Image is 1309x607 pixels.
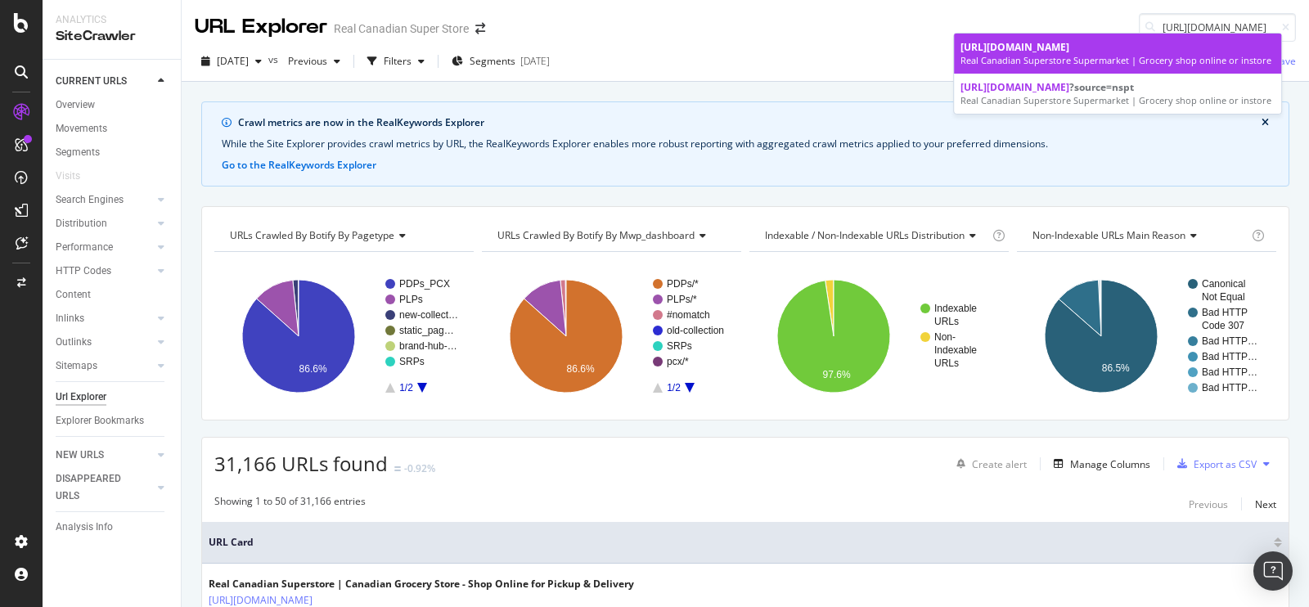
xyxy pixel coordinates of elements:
text: Indexable [934,344,977,356]
span: URLs Crawled By Botify By pagetype [230,228,394,242]
div: A chart. [749,265,1005,407]
div: Previous [1189,497,1228,511]
h4: Indexable / Non-Indexable URLs Distribution [762,223,989,249]
div: Url Explorer [56,389,106,406]
text: Bad HTTP… [1202,351,1257,362]
button: Manage Columns [1047,454,1150,474]
button: Previous [1189,494,1228,514]
div: ?source=nspt [960,80,1275,94]
div: Showing 1 to 50 of 31,166 entries [214,494,366,514]
div: CURRENT URLS [56,73,127,90]
a: Inlinks [56,310,153,327]
h4: URLs Crawled By Botify By pagetype [227,223,459,249]
text: brand-hub-… [399,340,457,352]
text: Code 307 [1202,320,1244,331]
div: Segments [56,144,100,161]
button: Filters [361,48,431,74]
svg: A chart. [1017,265,1273,407]
div: A chart. [482,265,738,407]
div: Sitemaps [56,357,97,375]
a: HTTP Codes [56,263,153,280]
div: Crawl metrics are now in the RealKeywords Explorer [238,115,1262,130]
a: CURRENT URLS [56,73,153,90]
div: Real Canadian Superstore | Canadian Grocery Store - Shop Online for Pickup & Delivery [209,577,634,591]
div: -0.92% [404,461,435,475]
a: NEW URLS [56,447,153,464]
text: #nomatch [667,309,710,321]
span: 2025 Oct. 4th [217,54,249,68]
svg: A chart. [214,265,470,407]
a: [URL][DOMAIN_NAME]?source=nsptReal Canadian Superstore Supermarket | Grocery shop online or instore [954,74,1281,114]
a: Sitemaps [56,357,153,375]
a: Content [56,286,169,303]
div: Performance [56,239,113,256]
div: Search Engines [56,191,124,209]
a: Performance [56,239,153,256]
div: [DATE] [520,54,550,68]
a: Outlinks [56,334,153,351]
text: 86.6% [567,363,595,375]
div: Inlinks [56,310,84,327]
span: URL Card [209,535,1270,550]
text: Bad HTTP [1202,307,1248,318]
h4: URLs Crawled By Botify By mwp_dashboard [494,223,726,249]
div: Analytics [56,13,168,27]
text: SRPs [667,340,692,352]
a: Analysis Info [56,519,169,536]
text: 1/2 [399,382,413,393]
text: pcx/* [667,356,689,367]
span: 31,166 URLs found [214,450,388,477]
text: Bad HTTP… [1202,382,1257,393]
a: Visits [56,168,97,185]
button: Go to the RealKeywords Explorer [222,158,376,173]
a: Url Explorer [56,389,169,406]
text: Canonical [1202,278,1245,290]
div: Explorer Bookmarks [56,412,144,429]
a: [URL][DOMAIN_NAME]Real Canadian Superstore Supermarket | Grocery shop online or instore [954,34,1281,74]
div: Save [1274,54,1296,68]
div: Export as CSV [1194,457,1257,471]
div: Real Canadian Superstore Supermarket | Grocery shop online or instore [960,94,1275,107]
a: Overview [56,97,169,114]
button: [DATE] [195,48,268,74]
button: Previous [281,48,347,74]
div: Create alert [972,457,1027,471]
div: SiteCrawler [56,27,168,46]
span: Indexable / Non-Indexable URLs distribution [765,228,965,242]
text: old-collection [667,325,724,336]
text: Bad HTTP… [1202,366,1257,378]
a: Search Engines [56,191,153,209]
a: Segments [56,144,169,161]
text: 86.6% [299,363,327,375]
div: NEW URLS [56,447,104,464]
div: Filters [384,54,412,68]
text: Indexable [934,303,977,314]
input: Find a URL [1139,13,1296,42]
text: 86.5% [1102,362,1130,374]
span: Non-Indexable URLs Main Reason [1032,228,1185,242]
text: static_pag… [399,325,454,336]
text: URLs [934,357,959,369]
div: Visits [56,168,80,185]
span: Segments [470,54,515,68]
text: PDPs/* [667,278,699,290]
a: Movements [56,120,169,137]
text: new-collect… [399,309,458,321]
div: Distribution [56,215,107,232]
div: Overview [56,97,95,114]
div: Open Intercom Messenger [1253,551,1293,591]
div: Real Canadian Super Store [334,20,469,37]
div: Real Canadian Superstore Supermarket | Grocery shop online or instore [960,54,1275,67]
div: arrow-right-arrow-left [475,23,485,34]
div: HTTP Codes [56,263,111,280]
text: Bad HTTP… [1202,335,1257,347]
text: URLs [934,316,959,327]
h4: Non-Indexable URLs Main Reason [1029,223,1248,249]
button: Export as CSV [1171,451,1257,477]
text: Not Equal [1202,291,1245,303]
img: Equal [394,466,401,471]
text: PLPs/* [667,294,697,305]
span: Previous [281,54,327,68]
